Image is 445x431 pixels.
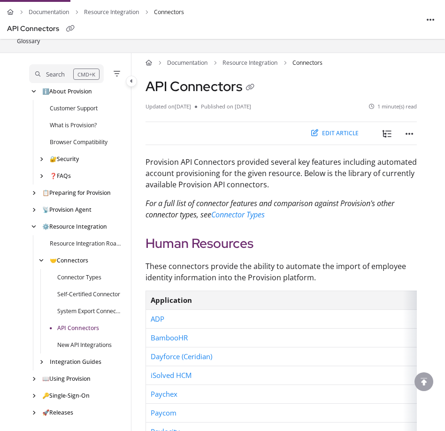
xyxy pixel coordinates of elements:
[50,172,57,180] span: ❓
[37,172,46,180] div: arrow
[242,80,257,95] button: Copy link of API Connectors
[151,370,192,380] a: iSolved HCM
[50,256,88,265] a: Connectors
[50,138,107,147] a: Browser Compatibility
[414,372,433,391] div: scroll to top
[42,375,91,384] a: Using Provision
[50,239,122,248] a: Resource Integration Roadmap
[146,261,417,283] p: These connectors provide the ability to automate the import of employee identity information into...
[42,223,49,231] span: ⚙️
[50,155,79,164] a: Security
[57,273,101,282] a: Connector Types
[7,6,14,18] a: Home
[151,333,188,342] a: BambooHR
[42,392,90,400] a: Single-Sign-On
[29,375,38,383] div: arrow
[73,69,100,80] div: CMD+K
[42,408,49,416] span: 🚀
[57,290,120,299] a: Self-Certified Connector
[50,121,97,130] a: What is Provision?
[29,223,38,231] div: arrow
[195,102,251,110] li: Published on [DATE]
[42,206,49,214] span: 📡
[42,223,107,231] a: Resource Integration
[151,352,212,361] a: Dayforce (Ceridian)
[42,206,92,215] a: Provision Agent
[29,6,69,18] a: Documentation
[369,102,417,110] li: 1 minute(s) read
[46,69,65,79] div: Search
[146,233,417,253] h2: Human Resources
[146,78,257,95] h1: API Connectors
[146,156,417,190] p: Provision API Connectors provided several key features including automated account provisioning f...
[146,59,152,68] a: Home
[126,76,137,87] button: Category toggle
[50,155,57,163] span: 🔐
[306,126,364,141] button: Edit article
[146,198,394,220] em: For a full list of connector features and comparison against Provision's other connector types, see
[16,36,41,47] a: Glossary
[402,126,417,141] button: Article more options
[57,307,122,316] a: System Export Connector
[42,87,49,95] span: ℹ️
[37,256,46,264] div: arrow
[379,126,394,141] button: toc-list-tree
[151,295,192,305] strong: Application
[29,408,38,416] div: arrow
[7,23,59,35] div: API Connectors
[42,392,49,400] span: 🔑
[50,358,101,367] a: Integration Guides
[42,87,92,96] a: About Provision
[146,102,195,110] li: Updated on [DATE]
[29,189,38,197] div: arrow
[151,314,164,323] a: ADP
[222,59,277,68] a: Resource Integration
[167,59,207,68] a: Documentation
[211,209,265,220] a: Connector Types
[57,324,99,333] a: API Connectors
[29,87,38,95] div: arrow
[29,64,104,83] button: Search
[50,256,57,264] span: 🤝
[42,408,73,417] a: Releases
[151,408,176,417] a: Paycom
[111,68,123,79] button: Filter
[63,21,78,36] button: Copy link of
[29,206,38,214] div: arrow
[29,392,38,400] div: arrow
[50,104,98,113] a: Customer Support
[42,189,49,197] span: 📋
[154,6,184,18] span: Connectors
[423,12,438,27] button: Article more options
[37,358,46,366] div: arrow
[42,375,49,383] span: 📖
[84,6,139,18] a: Resource Integration
[50,172,71,181] a: FAQs
[37,155,46,163] div: arrow
[151,389,177,399] a: Paychex
[42,189,111,198] a: Preparing for Provision
[292,59,322,68] span: Connectors
[57,341,112,350] a: New API Integrations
